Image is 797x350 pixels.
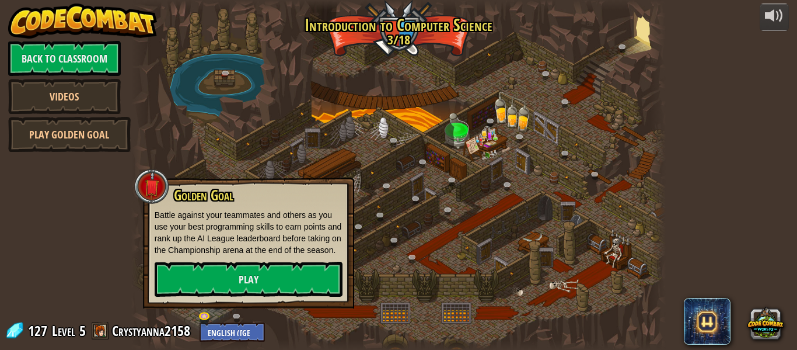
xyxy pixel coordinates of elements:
[8,79,121,114] a: Videos
[28,321,51,340] span: 127
[52,321,75,341] span: Level
[8,41,121,76] a: Back to Classroom
[8,117,131,152] a: Play Golden Goal
[155,262,342,297] a: Play
[173,188,342,203] h3: Golden Goal
[8,4,158,39] img: CodeCombat - Learn how to code by playing a game
[760,4,789,31] button: Adjust volume
[79,321,86,340] span: 5
[155,209,342,256] p: Battle against your teammates and others as you use your best programming skills to earn points a...
[112,321,194,340] a: Crystyanna2158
